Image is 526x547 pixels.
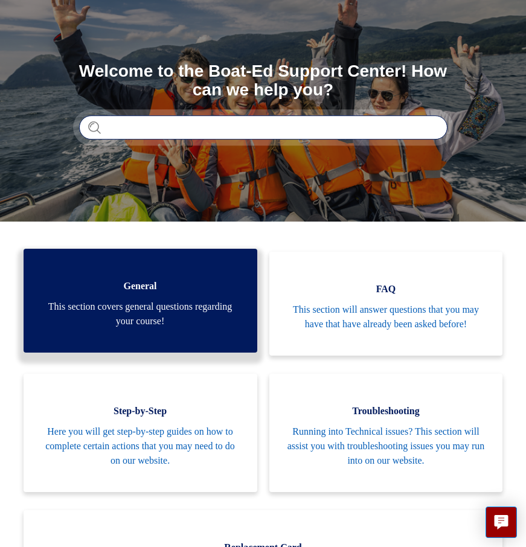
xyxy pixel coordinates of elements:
a: Troubleshooting Running into Technical issues? This section will assist you with troubleshooting ... [269,374,503,492]
a: Step-by-Step Here you will get step-by-step guides on how to complete certain actions that you ma... [24,374,257,492]
span: Running into Technical issues? This section will assist you with troubleshooting issues you may r... [287,424,485,468]
span: Step-by-Step [42,404,239,418]
span: Troubleshooting [287,404,485,418]
span: General [42,279,239,293]
span: Here you will get step-by-step guides on how to complete certain actions that you may need to do ... [42,424,239,468]
input: Search [79,115,447,139]
a: FAQ This section will answer questions that you may have that have already been asked before! [269,252,503,356]
span: This section will answer questions that you may have that have already been asked before! [287,302,485,331]
button: Live chat [486,507,517,538]
a: General This section covers general questions regarding your course! [24,249,257,353]
span: This section covers general questions regarding your course! [42,299,239,328]
span: FAQ [287,282,485,296]
h1: Welcome to the Boat-Ed Support Center! How can we help you? [79,62,447,100]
